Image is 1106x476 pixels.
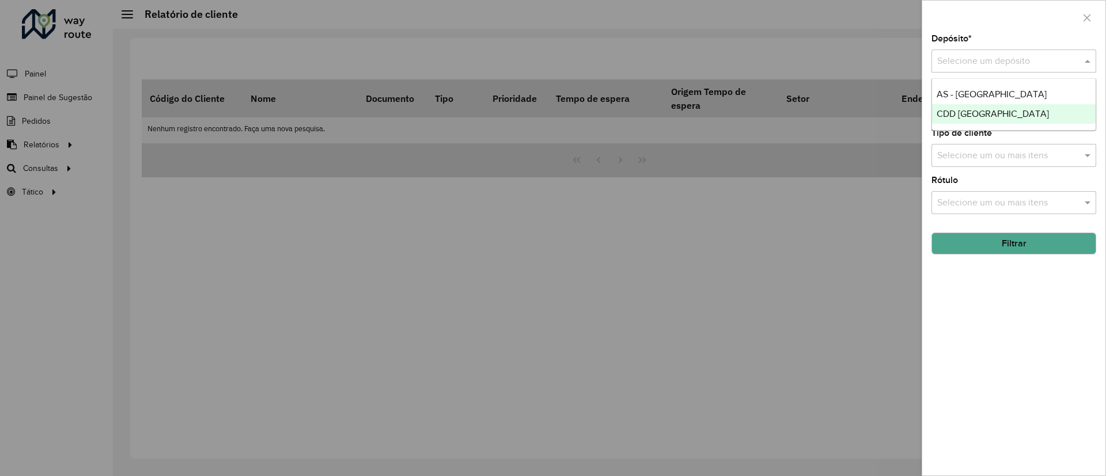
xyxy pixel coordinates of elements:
[931,78,1096,131] ng-dropdown-panel: Options list
[931,173,958,187] label: Rótulo
[937,109,1049,119] span: CDD [GEOGRAPHIC_DATA]
[937,89,1047,99] span: AS - [GEOGRAPHIC_DATA]
[931,233,1096,254] button: Filtrar
[931,126,992,140] label: Tipo de cliente
[931,32,972,45] label: Depósito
